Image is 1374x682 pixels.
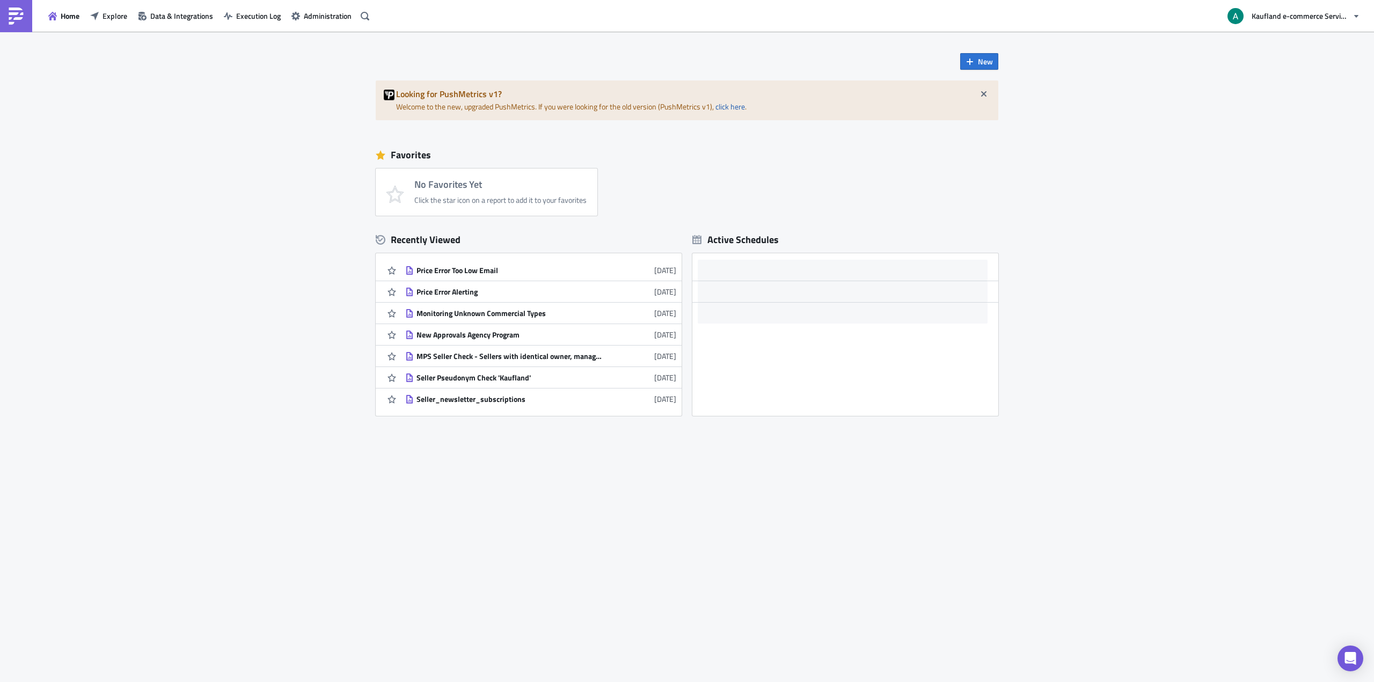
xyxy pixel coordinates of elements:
span: Explore [103,10,127,21]
h5: Looking for PushMetrics v1? [396,90,990,98]
a: Seller Pseudonym Check 'Kaufland'[DATE] [405,367,676,388]
span: Kaufland e-commerce Services GmbH & Co. KG [1252,10,1348,21]
div: Price Error Too Low Email [416,266,604,275]
div: Click the star icon on a report to add it to your favorites [414,195,587,205]
div: Seller Pseudonym Check 'Kaufland' [416,373,604,383]
span: New [978,56,993,67]
a: MPS Seller Check - Sellers with identical owner, manager or imprint[DATE] [405,346,676,366]
span: Administration [304,10,352,21]
time: 2025-08-11T11:41:22Z [654,350,676,362]
div: Welcome to the new, upgraded PushMetrics. If you were looking for the old version (PushMetrics v1... [376,80,998,120]
img: Avatar [1226,7,1245,25]
div: Seller_newsletter_subscriptions [416,394,604,404]
div: Open Intercom Messenger [1338,646,1363,671]
time: 2025-08-11T11:41:30Z [654,329,676,340]
button: Data & Integrations [133,8,218,24]
div: Favorites [376,147,998,163]
a: Price Error Too Low Email[DATE] [405,260,676,281]
button: Explore [85,8,133,24]
time: 2025-08-11T10:18:33Z [654,393,676,405]
a: New Approvals Agency Program[DATE] [405,324,676,345]
div: Monitoring Unknown Commercial Types [416,309,604,318]
div: New Approvals Agency Program [416,330,604,340]
div: MPS Seller Check - Sellers with identical owner, manager or imprint [416,351,604,361]
div: Active Schedules [692,233,779,246]
time: 2025-08-11T11:41:11Z [654,372,676,383]
a: Seller_newsletter_subscriptions[DATE] [405,388,676,409]
div: Recently Viewed [376,232,682,248]
span: Data & Integrations [150,10,213,21]
span: Home [61,10,79,21]
time: 2025-09-22T09:12:37Z [654,265,676,276]
a: click here [715,101,745,112]
button: Home [43,8,85,24]
h4: No Favorites Yet [414,179,587,190]
button: Kaufland e-commerce Services GmbH & Co. KG [1221,4,1366,28]
time: 2025-08-14T11:17:08Z [654,307,676,319]
a: Price Error Alerting[DATE] [405,281,676,302]
time: 2025-08-26T07:30:34Z [654,286,676,297]
button: New [960,53,998,70]
button: Execution Log [218,8,286,24]
div: Price Error Alerting [416,287,604,297]
img: PushMetrics [8,8,25,25]
button: Administration [286,8,357,24]
a: Monitoring Unknown Commercial Types[DATE] [405,303,676,324]
span: Execution Log [236,10,281,21]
